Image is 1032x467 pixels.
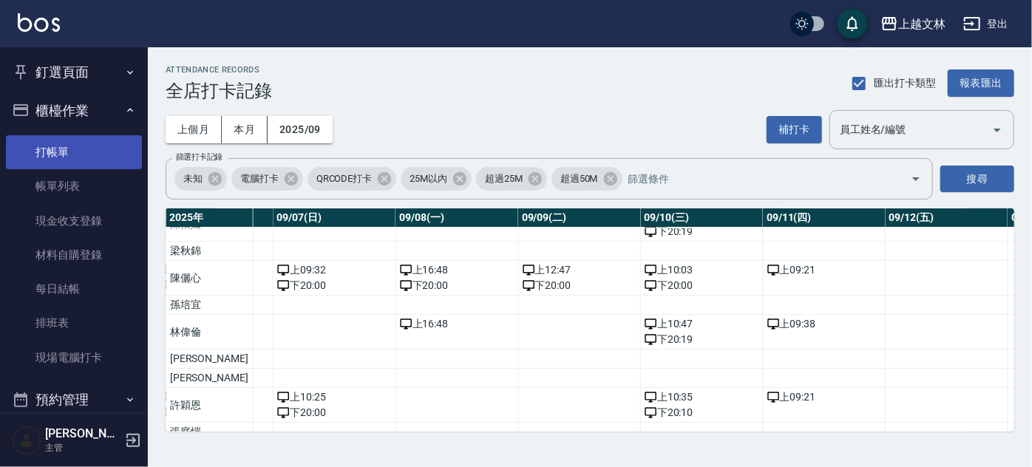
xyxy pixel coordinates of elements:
[551,167,622,191] div: 超過50M
[400,316,515,332] div: 上 16:48
[277,278,392,293] div: 下 20:00
[948,69,1014,97] button: 報表匯出
[166,388,252,423] td: 許穎恩
[6,381,142,419] button: 預約管理
[645,316,759,332] div: 上 10:47
[12,426,41,455] img: Person
[277,405,392,420] div: 下 20:00
[523,262,637,278] div: 上 12:47
[401,171,456,186] span: 25M以內
[166,296,252,315] td: 孫培宜
[875,9,951,39] button: 上越文林
[767,262,882,278] div: 上 09:21
[645,332,759,347] div: 下 20:19
[6,204,142,238] a: 現金收支登錄
[277,389,392,405] div: 上 10:25
[268,116,333,143] button: 2025/09
[767,389,882,405] div: 上 09:21
[898,15,946,33] div: 上越文林
[645,262,759,278] div: 上 10:03
[166,423,252,442] td: 張庭愷
[45,441,120,454] p: 主管
[625,166,885,192] input: 篩選條件
[875,75,937,91] span: 匯出打卡類型
[523,278,637,293] div: 下 20:00
[174,171,211,186] span: 未知
[401,167,472,191] div: 25M以內
[396,208,518,228] th: 09/08(一)
[645,278,759,293] div: 下 20:00
[767,116,822,143] button: 補打卡
[166,315,252,350] td: 林偉倫
[6,135,142,169] a: 打帳單
[985,118,1009,142] button: Open
[645,405,759,420] div: 下 20:10
[166,65,272,75] h2: ATTENDANCE RECORDS
[6,53,142,92] button: 釘選頁面
[886,208,1008,228] th: 09/12(五)
[176,151,223,163] label: 篩選打卡記錄
[641,208,764,228] th: 09/10(三)
[957,10,1014,38] button: 登出
[166,242,252,261] td: 梁秋錦
[904,167,928,191] button: Open
[166,81,272,101] h3: 全店打卡記錄
[645,224,759,239] div: 下 20:19
[231,167,303,191] div: 電腦打卡
[940,166,1014,193] button: 搜尋
[166,369,252,388] td: [PERSON_NAME]
[6,92,142,130] button: 櫃檯作業
[518,208,641,228] th: 09/09(二)
[166,208,252,228] th: 2025 年
[6,306,142,340] a: 排班表
[166,261,252,296] td: 陳儷心
[166,350,252,369] td: [PERSON_NAME]
[6,341,142,375] a: 現場電腦打卡
[308,171,381,186] span: QRCODE打卡
[763,208,886,228] th: 09/11(四)
[308,167,397,191] div: QRCODE打卡
[45,426,120,441] h5: [PERSON_NAME]
[274,208,396,228] th: 09/07(日)
[6,272,142,306] a: 每日結帳
[400,278,515,293] div: 下 20:00
[645,389,759,405] div: 上 10:35
[6,169,142,203] a: 帳單列表
[222,116,268,143] button: 本月
[166,116,222,143] button: 上個月
[174,167,227,191] div: 未知
[277,262,392,278] div: 上 09:32
[6,238,142,272] a: 材料自購登錄
[767,316,882,332] div: 上 09:38
[476,167,547,191] div: 超過25M
[476,171,532,186] span: 超過25M
[18,13,60,32] img: Logo
[231,171,288,186] span: 電腦打卡
[838,9,867,38] button: save
[400,262,515,278] div: 上 16:48
[551,171,607,186] span: 超過50M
